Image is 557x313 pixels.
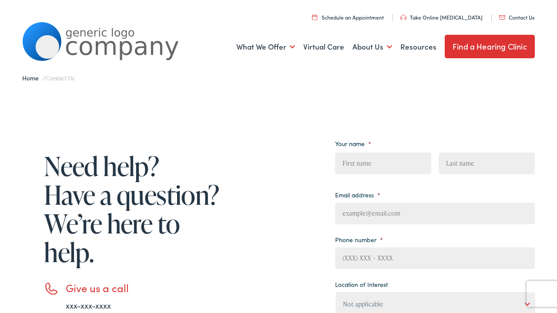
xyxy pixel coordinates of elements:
input: (XXX) XXX - XXXX [335,247,535,269]
span: / [22,73,74,82]
a: Schedule an Appointment [312,13,384,21]
a: What We Offer [236,31,295,63]
label: Email address [335,191,380,199]
a: Find a Hearing Clinic [445,35,535,58]
a: About Us [352,31,392,63]
h3: Give us a call [66,282,222,294]
label: Location of Interest [335,280,388,288]
img: utility icon [400,15,406,20]
input: Last name [439,153,535,174]
label: Phone number [335,236,383,243]
span: Contact Us [46,73,74,82]
a: Home [22,73,43,82]
h1: Need help? Have a question? We’re here to help. [44,152,222,266]
label: Your name [335,140,371,147]
input: example@email.com [335,203,535,224]
a: Contact Us [499,13,534,21]
img: utility icon [312,14,317,20]
input: First name [335,153,431,174]
a: xxx-xxx-xxxx [66,300,111,311]
img: utility icon [499,15,505,20]
a: Virtual Care [303,31,344,63]
a: Take Online [MEDICAL_DATA] [400,13,483,21]
a: Resources [400,31,436,63]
